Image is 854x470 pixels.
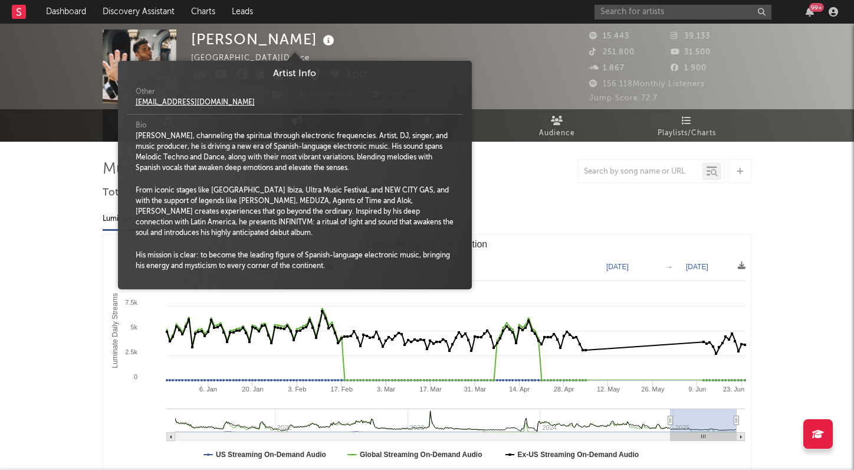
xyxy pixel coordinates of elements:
text: 0 [134,373,137,380]
div: His mission is clear: to become the leading figure of Spanish-language electronic music, bringing... [136,250,454,272]
div: Artist Info [127,67,463,81]
text: 23. Jun [723,386,744,393]
text: → [666,263,673,271]
span: 1.867 [589,64,625,72]
span: Jump Score: 72.7 [589,94,658,102]
button: 99+ [806,7,814,17]
a: Music [103,109,232,142]
text: 9. Jun [688,386,706,393]
text: 3. Feb [288,386,306,393]
text: 12. May [597,386,620,393]
text: 17. Feb [330,386,352,393]
span: 156.118 Monthly Listeners [589,80,705,88]
div: From iconic stages like [GEOGRAPHIC_DATA] Ibiza, Ultra Music Festival, and NEW CITY GAS, and with... [136,185,454,239]
a: Playlists/Charts [622,109,751,142]
text: Luminate Daily Consumption [367,239,488,249]
text: 7.5k [125,299,137,306]
text: 20. Jan [242,386,263,393]
span: 31.500 [671,48,711,56]
input: Search for artists [594,5,771,19]
text: 2.5k [125,348,137,355]
text: 31. Mar [464,386,487,393]
span: Total Artist Consumption [103,186,219,200]
span: Bio [136,120,146,131]
text: 17. Mar [419,386,442,393]
a: Audience [492,109,622,142]
span: 251.800 [589,48,635,56]
text: 5k [130,324,137,331]
text: Global Streaming On-Demand Audio [360,451,482,459]
a: [EMAIL_ADDRESS][DOMAIN_NAME] [136,99,255,106]
text: [DATE] [686,263,708,271]
div: Luminate - Daily [103,209,157,229]
span: Playlists/Charts [658,126,716,141]
text: 28. Apr [554,386,574,393]
text: 26. May [641,386,665,393]
div: 99 + [809,3,824,12]
div: [PERSON_NAME] [191,30,337,49]
span: 39.133 [671,32,710,40]
text: 6. Jan [199,386,217,393]
text: Luminate Daily Streams [111,293,119,368]
span: Audience [539,126,575,141]
span: 15.443 [589,32,629,40]
span: 1.900 [671,64,707,72]
span: Other [136,87,155,97]
text: [DATE] [606,263,629,271]
text: US Streaming On-Demand Audio [216,451,326,459]
text: 14. Apr [509,386,530,393]
input: Search by song name or URL [578,167,702,177]
div: [GEOGRAPHIC_DATA] | Dance [191,51,323,66]
text: 3. Mar [377,386,396,393]
div: [PERSON_NAME], channeling the spiritual through electronic frequencies. Artist, DJ, singer, and m... [136,131,454,174]
text: Ex-US Streaming On-Demand Audio [518,451,639,459]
